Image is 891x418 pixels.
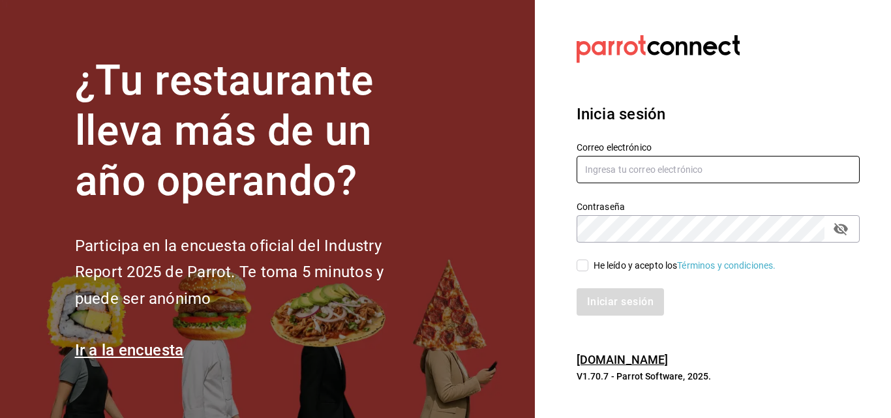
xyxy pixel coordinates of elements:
[830,218,852,240] button: passwordField
[577,156,860,183] input: Ingresa tu correo electrónico
[677,260,776,271] a: Términos y condiciones.
[594,259,776,273] div: He leído y acepto los
[75,341,184,359] a: Ir a la encuesta
[577,353,669,366] a: [DOMAIN_NAME]
[577,202,860,211] label: Contraseña
[577,370,860,383] p: V1.70.7 - Parrot Software, 2025.
[577,102,860,126] h3: Inicia sesión
[577,143,860,152] label: Correo electrónico
[75,233,427,312] h2: Participa en la encuesta oficial del Industry Report 2025 de Parrot. Te toma 5 minutos y puede se...
[75,56,427,206] h1: ¿Tu restaurante lleva más de un año operando?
